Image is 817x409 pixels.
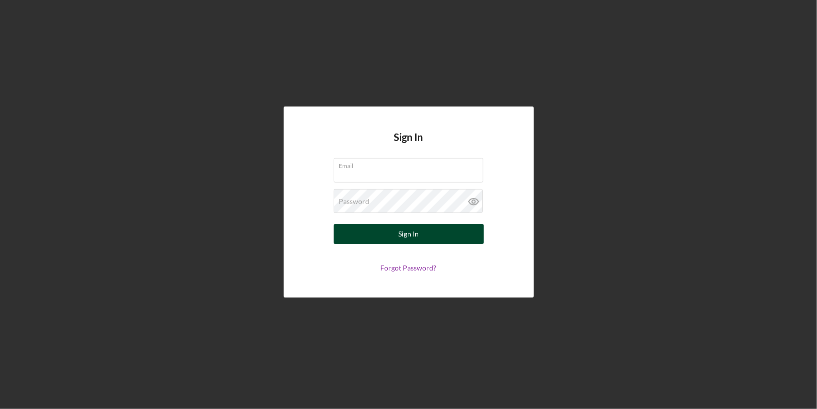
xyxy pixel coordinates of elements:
div: Sign In [398,224,419,244]
label: Email [339,158,483,169]
button: Sign In [334,224,484,244]
label: Password [339,197,370,205]
a: Forgot Password? [381,263,437,272]
h4: Sign In [394,131,423,158]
